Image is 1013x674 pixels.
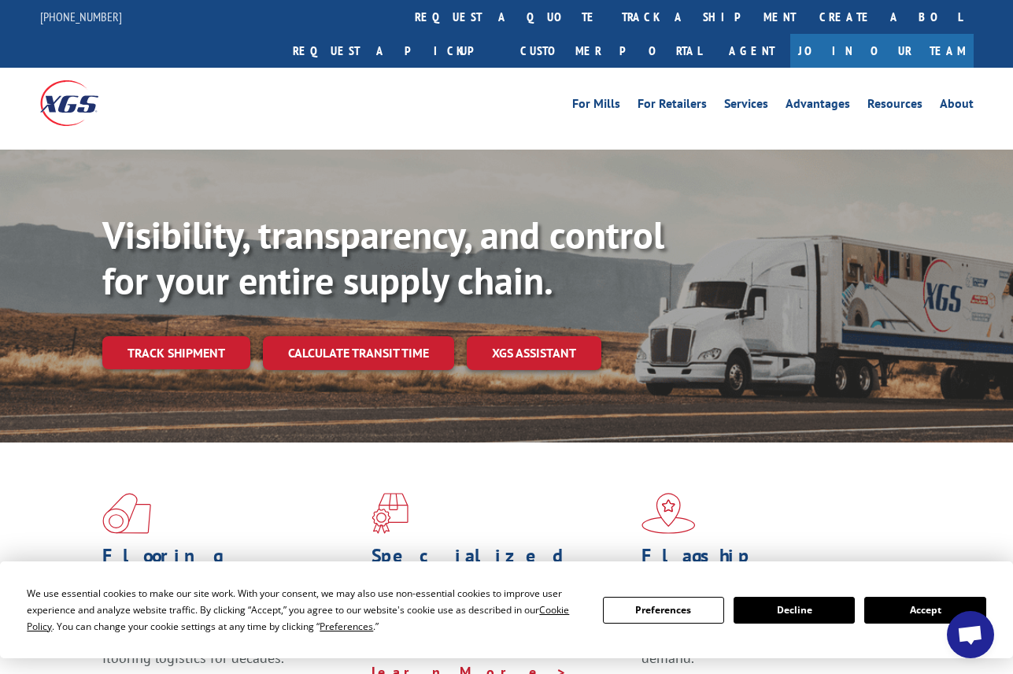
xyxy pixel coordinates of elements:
[40,9,122,24] a: [PHONE_NUMBER]
[603,597,724,624] button: Preferences
[947,611,994,658] div: Open chat
[27,585,583,635] div: We use essential cookies to make our site work. With your consent, we may also use non-essential ...
[641,493,696,534] img: xgs-icon-flagship-distribution-model-red
[641,546,899,611] h1: Flagship Distribution Model
[867,98,922,115] a: Resources
[641,611,888,667] span: Our agile distribution network gives you nationwide inventory management on demand.
[372,493,409,534] img: xgs-icon-focused-on-flooring-red
[724,98,768,115] a: Services
[102,336,250,369] a: Track shipment
[372,546,629,592] h1: Specialized Freight Experts
[786,98,850,115] a: Advantages
[864,597,985,624] button: Accept
[572,98,620,115] a: For Mills
[940,98,974,115] a: About
[102,210,664,305] b: Visibility, transparency, and control for your entire supply chain.
[102,546,360,611] h1: Flooring Logistics Solutions
[638,98,707,115] a: For Retailers
[320,620,373,633] span: Preferences
[713,34,790,68] a: Agent
[281,34,508,68] a: Request a pickup
[508,34,713,68] a: Customer Portal
[102,611,346,667] span: As an industry carrier of choice, XGS has brought innovation and dedication to flooring logistics...
[467,336,601,370] a: XGS ASSISTANT
[263,336,454,370] a: Calculate transit time
[734,597,855,624] button: Decline
[790,34,974,68] a: Join Our Team
[102,493,151,534] img: xgs-icon-total-supply-chain-intelligence-red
